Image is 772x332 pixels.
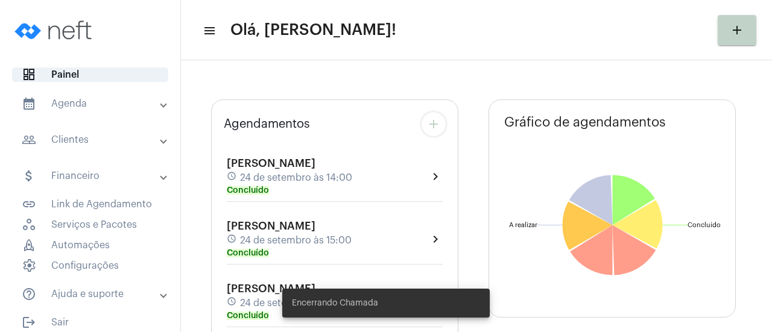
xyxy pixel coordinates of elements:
mat-icon: sidenav icon [22,197,36,211]
span: Serviços e Pacotes [12,218,168,231]
span: sidenav icon [22,67,36,82]
span: Encerrando Chamada [292,297,378,309]
mat-icon: sidenav icon [22,315,36,330]
mat-expansion-panel-header: sidenav iconAgenda [7,89,180,118]
mat-expansion-panel-header: sidenav iconAjuda e suporte [7,280,180,309]
mat-icon: add [426,117,441,131]
mat-chip: Concluído [227,249,269,257]
span: [PERSON_NAME] [227,158,315,169]
span: Configurações [12,259,168,272]
mat-icon: schedule [227,171,238,184]
mat-panel-title: Ajuda e suporte [22,287,161,301]
span: Gráfico de agendamentos [504,115,666,130]
span: Painel [12,67,168,82]
span: sidenav icon [22,238,36,252]
span: Olá, [PERSON_NAME]! [230,20,396,40]
span: Sair [12,316,168,329]
mat-icon: schedule [227,296,238,310]
mat-icon: sidenav icon [22,133,36,147]
mat-expansion-panel-header: sidenav iconFinanceiro [7,161,180,190]
mat-panel-title: Agenda [22,96,161,111]
span: 24 de setembro às 14:00 [240,172,352,183]
span: [PERSON_NAME] [227,221,315,231]
img: logo-neft-novo-2.png [10,6,100,54]
mat-icon: sidenav icon [22,169,36,183]
mat-icon: chevron_right [428,232,443,246]
span: Agendamentos [224,117,310,131]
span: Link de Agendamento [12,198,168,211]
span: Automações [12,239,168,252]
span: sidenav icon [22,218,36,232]
mat-chip: Concluído [227,186,269,195]
mat-chip: Concluído [227,312,269,320]
span: 24 de setembro às 15:00 [240,235,352,246]
mat-icon: sidenav icon [203,23,215,38]
mat-expansion-panel-header: sidenav iconClientes [7,125,180,154]
mat-icon: sidenav icon [22,96,36,111]
mat-panel-title: Clientes [22,133,161,147]
mat-icon: schedule [227,234,238,247]
mat-icon: sidenav icon [22,287,36,301]
span: sidenav icon [22,258,36,273]
span: [PERSON_NAME] [227,283,315,294]
span: 24 de setembro às 16:00 [240,298,352,309]
mat-icon: add [730,23,744,37]
text: Concluído [688,222,721,228]
mat-panel-title: Financeiro [22,169,161,183]
text: A realizar [509,222,537,228]
mat-icon: chevron_right [428,169,443,184]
